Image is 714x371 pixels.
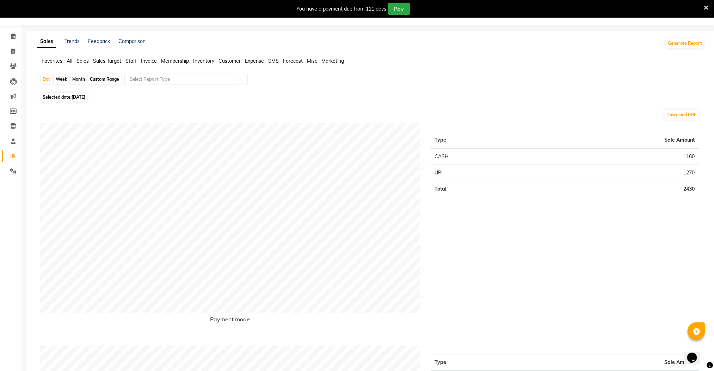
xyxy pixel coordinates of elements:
a: Trends [64,38,80,44]
a: Sales [37,35,56,48]
td: 2430 [529,181,699,197]
span: Sales Target [93,58,121,64]
a: Feedback [88,38,110,44]
th: Sale Amount [597,354,699,371]
div: Week [54,74,69,84]
td: CASH [431,148,529,165]
div: Custom Range [88,74,121,84]
button: Generate Report [666,38,704,48]
span: SMS [268,58,279,64]
div: You have a payment due from 111 days [297,5,387,13]
td: 1160 [529,148,699,165]
span: Sales [76,58,89,64]
td: UPI [431,165,529,181]
th: Sale Amount [529,132,699,149]
span: Expense [245,58,264,64]
a: Comparison [118,38,146,44]
span: All [67,58,72,64]
span: [DATE] [72,94,85,100]
span: Forecast [283,58,303,64]
span: Invoice [141,58,157,64]
th: Type [431,132,529,149]
h6: Payment mode [40,316,420,326]
span: Misc [307,58,317,64]
td: Total [431,181,529,197]
span: Inventory [193,58,214,64]
div: Day [41,74,53,84]
button: Download PDF [665,110,698,120]
td: 1270 [529,165,699,181]
span: Selected date: [41,93,87,101]
button: Pay [388,3,410,15]
span: Customer [218,58,241,64]
div: Month [70,74,87,84]
span: Favorites [42,58,62,64]
iframe: chat widget [684,343,707,364]
span: Marketing [321,58,344,64]
th: Type [431,354,597,371]
span: Membership [161,58,189,64]
span: Staff [125,58,137,64]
